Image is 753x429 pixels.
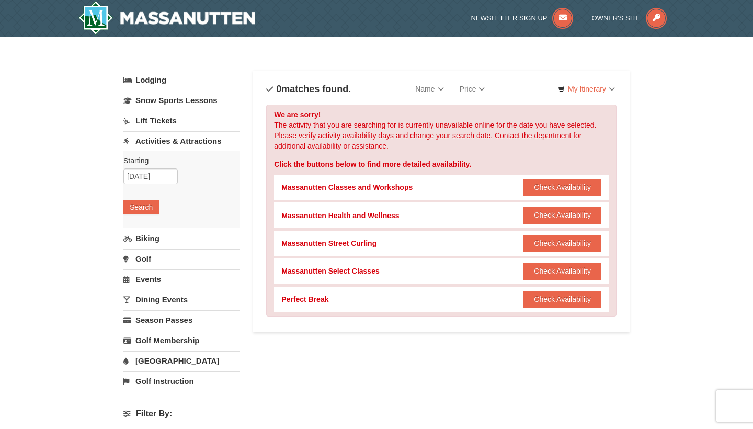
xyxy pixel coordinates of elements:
a: Price [452,78,493,99]
div: Massanutten Select Classes [281,266,380,276]
button: Check Availability [523,207,601,223]
a: Lift Tickets [123,111,240,130]
div: Massanutten Classes and Workshops [281,182,413,193]
span: Owner's Site [592,14,641,22]
button: Search [123,200,159,214]
div: Massanutten Health and Wellness [281,210,399,221]
a: Golf [123,249,240,268]
a: Golf Membership [123,331,240,350]
button: Check Availability [523,179,601,196]
img: Massanutten Resort Logo [78,1,255,35]
span: Newsletter Sign Up [471,14,547,22]
a: My Itinerary [551,81,622,97]
a: Season Passes [123,310,240,330]
div: Perfect Break [281,294,328,304]
a: Name [407,78,451,99]
a: Dining Events [123,290,240,309]
h4: matches found. [266,84,351,94]
a: Massanutten Resort [78,1,255,35]
a: Lodging [123,71,240,89]
span: 0 [276,84,281,94]
a: [GEOGRAPHIC_DATA] [123,351,240,370]
label: Starting [123,155,232,166]
a: Biking [123,229,240,248]
a: Owner's Site [592,14,667,22]
a: Events [123,269,240,289]
div: Massanutten Street Curling [281,238,376,249]
a: Golf Instruction [123,371,240,391]
strong: We are sorry! [274,110,321,119]
a: Newsletter Sign Up [471,14,574,22]
button: Check Availability [523,291,601,308]
div: The activity that you are searching for is currently unavailable online for the date you have sel... [266,105,617,317]
a: Snow Sports Lessons [123,91,240,110]
div: Click the buttons below to find more detailed availability. [274,159,609,170]
a: Activities & Attractions [123,131,240,151]
h4: Filter By: [123,409,240,419]
button: Check Availability [523,235,601,252]
button: Check Availability [523,263,601,279]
